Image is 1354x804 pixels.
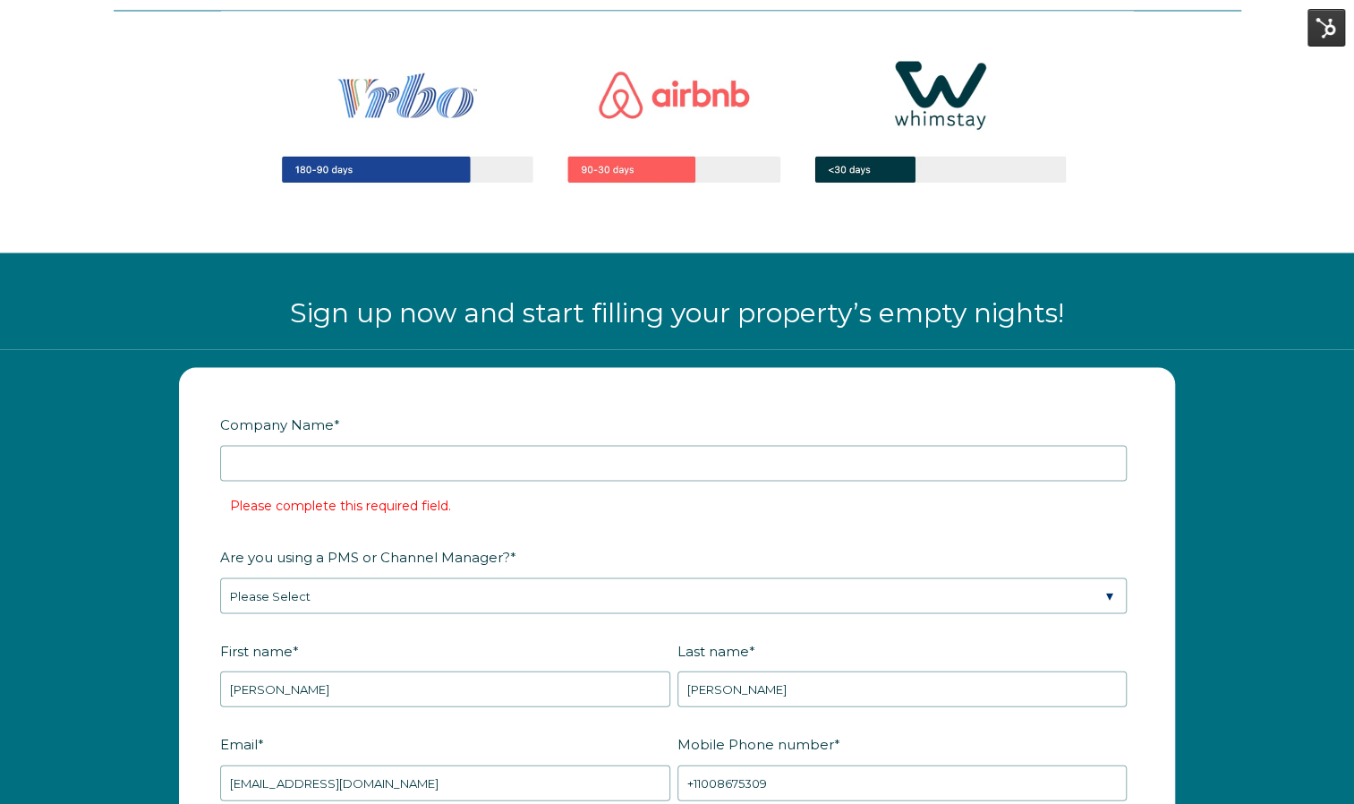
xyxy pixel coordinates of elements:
[221,11,1134,228] img: Captura de pantalla 2025-05-06 a la(s) 5.25.03 p.m.
[220,410,334,438] span: Company Name
[290,295,1064,329] span: Sign up now and start filling your property’s empty nights!
[1307,9,1345,47] img: HubSpot Tools Menu Toggle
[230,497,451,513] label: Please complete this required field.
[220,637,293,664] span: First name
[677,637,749,664] span: Last name
[220,730,258,757] span: Email
[220,543,510,570] span: Are you using a PMS or Channel Manager?
[677,730,834,757] span: Mobile Phone number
